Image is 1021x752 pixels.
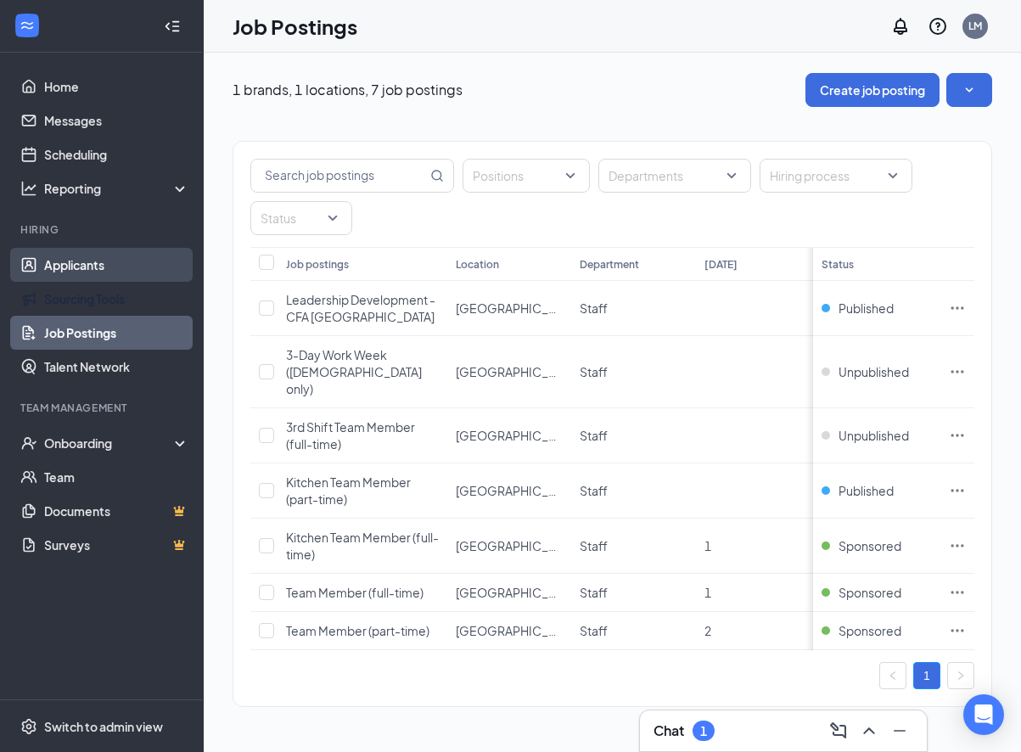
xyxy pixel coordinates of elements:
td: Staff [571,574,695,612]
span: Published [839,482,894,499]
svg: Analysis [20,180,37,197]
span: Staff [580,364,608,379]
span: [GEOGRAPHIC_DATA] [456,623,580,638]
a: Team [44,460,189,494]
button: ComposeMessage [825,717,852,744]
td: Staff [571,408,695,463]
span: [GEOGRAPHIC_DATA] [456,300,580,316]
svg: Ellipses [949,427,966,444]
span: Sponsored [839,584,901,601]
svg: MagnifyingGlass [430,169,444,182]
p: 1 brands, 1 locations, 7 job postings [233,81,463,99]
svg: Ellipses [949,537,966,554]
h1: Job Postings [233,12,357,41]
td: Brainerd Village [447,612,571,650]
div: Job postings [286,257,349,272]
svg: Ellipses [949,622,966,639]
td: Brainerd Village [447,408,571,463]
td: Staff [571,463,695,519]
a: Messages [44,104,189,137]
a: SurveysCrown [44,528,189,562]
svg: SmallChevronDown [961,81,978,98]
span: 3rd Shift Team Member (full-time) [286,419,415,452]
span: Staff [580,623,608,638]
a: Job Postings [44,316,189,350]
button: SmallChevronDown [946,73,992,107]
a: DocumentsCrown [44,494,189,528]
span: Staff [580,538,608,553]
svg: Ellipses [949,482,966,499]
td: Staff [571,336,695,408]
span: Staff [580,585,608,600]
td: Brainerd Village [447,463,571,519]
td: Brainerd Village [447,281,571,336]
td: Brainerd Village [447,336,571,408]
svg: Minimize [889,721,910,741]
button: right [947,662,974,689]
button: Minimize [886,717,913,744]
a: 1 [914,663,940,688]
svg: Collapse [164,18,181,35]
span: Staff [580,300,608,316]
svg: UserCheck [20,435,37,452]
a: Sourcing Tools [44,282,189,316]
span: Unpublished [839,363,909,380]
span: Team Member (part-time) [286,623,429,638]
div: Switch to admin view [44,718,163,735]
td: Brainerd Village [447,519,571,574]
span: 1 [704,585,711,600]
svg: QuestionInfo [928,16,948,36]
span: [GEOGRAPHIC_DATA] [456,364,580,379]
div: 1 [700,724,707,738]
span: Published [839,300,894,317]
td: Staff [571,612,695,650]
span: 1 [704,538,711,553]
svg: WorkstreamLogo [19,17,36,34]
span: [GEOGRAPHIC_DATA] [456,483,580,498]
div: Open Intercom Messenger [963,694,1004,735]
div: Reporting [44,180,190,197]
a: Talent Network [44,350,189,384]
a: Home [44,70,189,104]
li: 1 [913,662,940,689]
span: Sponsored [839,622,901,639]
span: Team Member (full-time) [286,585,424,600]
li: Previous Page [879,662,906,689]
button: Create job posting [805,73,940,107]
a: Applicants [44,248,189,282]
td: Staff [571,519,695,574]
td: Brainerd Village [447,574,571,612]
span: 3-Day Work Week ([DEMOGRAPHIC_DATA] only) [286,347,422,396]
a: Scheduling [44,137,189,171]
button: left [879,662,906,689]
div: Team Management [20,401,186,415]
span: Unpublished [839,427,909,444]
div: Department [580,257,639,272]
span: Leadership Development - CFA [GEOGRAPHIC_DATA] [286,292,435,324]
span: left [888,671,898,681]
div: Onboarding [44,435,175,452]
div: LM [968,19,982,33]
svg: Ellipses [949,300,966,317]
svg: ComposeMessage [828,721,849,741]
svg: ChevronUp [859,721,879,741]
td: Staff [571,281,695,336]
span: right [956,671,966,681]
span: Kitchen Team Member (full-time) [286,530,439,562]
span: Staff [580,483,608,498]
span: Kitchen Team Member (part-time) [286,474,411,507]
li: Next Page [947,662,974,689]
span: [GEOGRAPHIC_DATA] [456,538,580,553]
span: 2 [704,623,711,638]
svg: Ellipses [949,363,966,380]
span: [GEOGRAPHIC_DATA] [456,585,580,600]
span: Sponsored [839,537,901,554]
h3: Chat [654,721,684,740]
span: [GEOGRAPHIC_DATA] [456,428,580,443]
svg: Ellipses [949,584,966,601]
button: ChevronUp [856,717,883,744]
div: Hiring [20,222,186,237]
th: [DATE] [696,247,820,281]
div: Location [456,257,499,272]
svg: Settings [20,718,37,735]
